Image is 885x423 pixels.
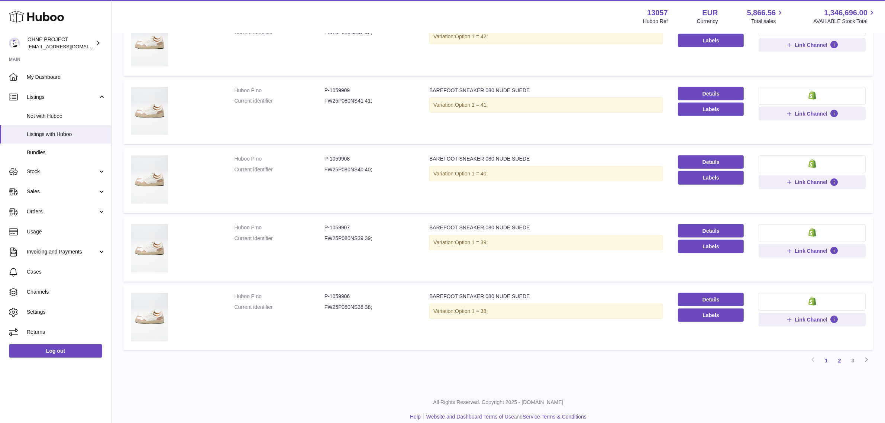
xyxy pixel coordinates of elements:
a: Help [410,414,421,420]
div: Variation: [429,235,663,250]
a: Details [678,293,744,306]
dd: P-1059906 [324,293,414,300]
img: shopify-small.png [808,159,816,168]
a: 1 [820,354,833,367]
span: Listings [27,94,98,101]
span: Option 1 = 41; [455,102,488,108]
div: BAREFOOT SNEAKER 080 NUDE SUEDE [429,155,663,162]
a: Details [678,155,744,169]
div: BAREFOOT SNEAKER 080 NUDE SUEDE [429,224,663,231]
span: Not with Huboo [27,113,106,120]
a: Details [678,87,744,100]
dd: FW25P080NS41 41; [324,97,414,104]
span: Usage [27,228,106,235]
dd: P-1059908 [324,155,414,162]
a: 1,346,696.00 AVAILABLE Stock Total [813,8,876,25]
img: shopify-small.png [808,228,816,237]
span: Link Channel [795,42,827,48]
img: internalAdmin-13057@internal.huboo.com [9,38,20,49]
span: Settings [27,309,106,316]
span: Option 1 = 38; [455,308,488,314]
button: Labels [678,240,744,253]
span: Bundles [27,149,106,156]
span: Stock [27,168,98,175]
span: 5,866.56 [747,8,776,18]
div: OHNE PROJECT [28,36,94,50]
dt: Current identifier [235,97,324,104]
strong: 13057 [647,8,668,18]
div: BAREFOOT SNEAKER 080 NUDE SUEDE [429,87,663,94]
li: and [424,413,587,420]
img: shopify-small.png [808,297,816,306]
button: Link Channel [759,38,866,52]
span: Listings with Huboo [27,131,106,138]
span: Orders [27,208,98,215]
a: 3 [846,354,860,367]
button: Labels [678,309,744,322]
span: Link Channel [795,316,827,323]
span: Invoicing and Payments [27,248,98,255]
div: Variation: [429,304,663,319]
dd: FW25P080NS39 39; [324,235,414,242]
dt: Huboo P no [235,224,324,231]
button: Link Channel [759,313,866,326]
dd: FW25P080NS38 38; [324,304,414,311]
dd: P-1059909 [324,87,414,94]
img: BAREFOOT SNEAKER 080 NUDE SUEDE [131,155,168,204]
button: Link Channel [759,244,866,258]
div: Variation: [429,29,663,44]
strong: EUR [702,8,718,18]
dd: FW25P080NS40 40; [324,166,414,173]
span: My Dashboard [27,74,106,81]
dt: Current identifier [235,166,324,173]
span: Returns [27,329,106,336]
img: BAREFOOT SNEAKER 080 NUDE SUEDE [131,224,168,272]
span: 1,346,696.00 [824,8,868,18]
span: Link Channel [795,110,827,117]
button: Labels [678,171,744,184]
div: BAREFOOT SNEAKER 080 NUDE SUEDE [429,293,663,300]
span: Link Channel [795,248,827,254]
dt: Current identifier [235,235,324,242]
span: Sales [27,188,98,195]
div: Huboo Ref [643,18,668,25]
div: Currency [697,18,718,25]
img: BAREFOOT SNEAKER 080 NUDE SUEDE [131,18,168,67]
button: Labels [678,34,744,47]
span: Link Channel [795,179,827,185]
dt: Huboo P no [235,293,324,300]
a: Service Terms & Conditions [523,414,587,420]
span: Total sales [751,18,784,25]
img: BAREFOOT SNEAKER 080 NUDE SUEDE [131,293,168,341]
span: Option 1 = 39; [455,239,488,245]
p: All Rights Reserved. Copyright 2025 - [DOMAIN_NAME] [117,399,879,406]
div: Variation: [429,97,663,113]
dt: Current identifier [235,304,324,311]
a: Log out [9,344,102,358]
dt: Huboo P no [235,155,324,162]
span: AVAILABLE Stock Total [813,18,876,25]
a: Details [678,224,744,238]
a: Website and Dashboard Terms of Use [426,414,514,420]
span: Option 1 = 42; [455,33,488,39]
button: Labels [678,103,744,116]
img: BAREFOOT SNEAKER 080 NUDE SUEDE [131,87,168,135]
a: 5,866.56 Total sales [747,8,785,25]
a: 2 [833,354,846,367]
img: shopify-small.png [808,91,816,100]
dt: Huboo P no [235,87,324,94]
span: Option 1 = 40; [455,171,488,177]
div: Variation: [429,166,663,181]
span: Channels [27,288,106,296]
button: Link Channel [759,175,866,189]
button: Link Channel [759,107,866,120]
span: [EMAIL_ADDRESS][DOMAIN_NAME] [28,43,109,49]
dd: P-1059907 [324,224,414,231]
span: Cases [27,268,106,275]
